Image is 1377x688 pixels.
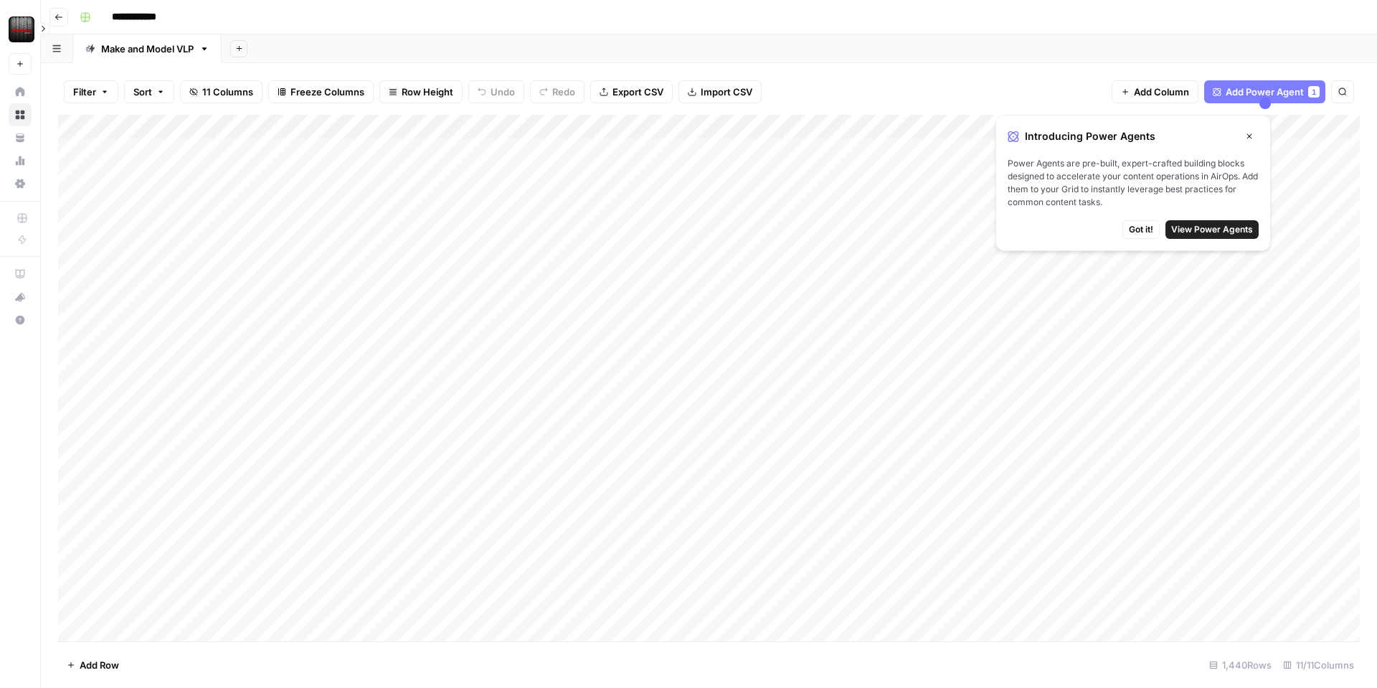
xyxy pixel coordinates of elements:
a: Make and Model VLP [73,34,222,63]
button: Got it! [1122,220,1160,239]
button: Add Column [1112,80,1198,103]
div: 1 [1308,86,1320,98]
div: Make and Model VLP [101,42,194,56]
span: Power Agents are pre-built, expert-crafted building blocks designed to accelerate your content op... [1008,157,1259,209]
a: AirOps Academy [9,263,32,286]
span: Sort [133,85,152,99]
a: Browse [9,103,32,126]
span: Export CSV [612,85,663,99]
span: Add Column [1134,85,1189,99]
a: Home [9,80,32,103]
button: Import CSV [678,80,762,103]
span: Got it! [1129,223,1153,236]
img: Tire Rack Logo [9,17,34,42]
button: Export CSV [590,80,673,103]
button: Workspace: Tire Rack [9,11,32,47]
span: Import CSV [701,85,752,99]
a: Usage [9,149,32,172]
div: Introducing Power Agents [1008,127,1259,146]
button: Add Row [58,654,128,677]
button: Undo [468,80,524,103]
button: Sort [124,80,174,103]
span: Add Power Agent [1226,85,1304,99]
span: Add Row [80,658,119,672]
a: Settings [9,172,32,195]
button: What's new? [9,286,32,308]
span: Filter [73,85,96,99]
button: Row Height [379,80,463,103]
a: Your Data [9,126,32,149]
span: Undo [491,85,515,99]
div: 1,440 Rows [1203,654,1277,677]
button: Add Power Agent1 [1204,80,1325,103]
span: View Power Agents [1171,223,1253,236]
button: Freeze Columns [268,80,374,103]
div: What's new? [9,286,31,308]
button: Redo [530,80,585,103]
button: View Power Agents [1165,220,1259,239]
span: Redo [552,85,575,99]
span: Freeze Columns [290,85,364,99]
span: 1 [1312,86,1316,98]
button: 11 Columns [180,80,262,103]
div: 11/11 Columns [1277,654,1360,677]
button: Help + Support [9,308,32,331]
span: 11 Columns [202,85,253,99]
button: Filter [64,80,118,103]
span: Row Height [402,85,453,99]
